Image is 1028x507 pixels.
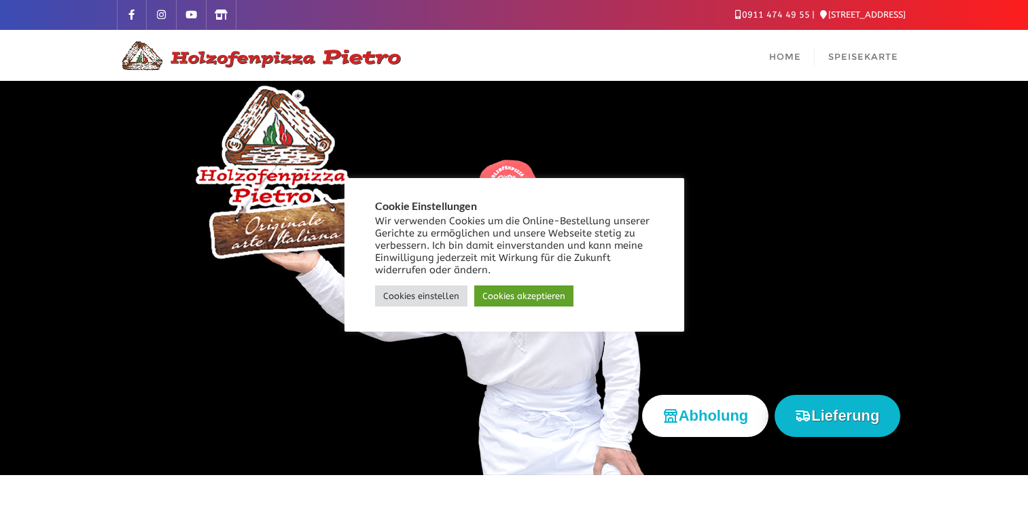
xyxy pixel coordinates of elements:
[775,395,900,436] button: Lieferung
[375,200,654,212] h5: Cookie Einstellungen
[769,51,801,62] span: Home
[815,30,912,81] a: Speisekarte
[117,39,402,72] img: Logo
[474,285,573,307] a: Cookies akzeptieren
[642,395,769,436] button: Abholung
[735,10,810,20] a: 0911 474 49 55
[820,10,906,20] a: [STREET_ADDRESS]
[375,215,654,277] div: Wir verwenden Cookies um die Online-Bestellung unserer Gerichte zu ermöglichen und unsere Webseit...
[828,51,898,62] span: Speisekarte
[756,30,815,81] a: Home
[375,285,467,307] a: Cookies einstellen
